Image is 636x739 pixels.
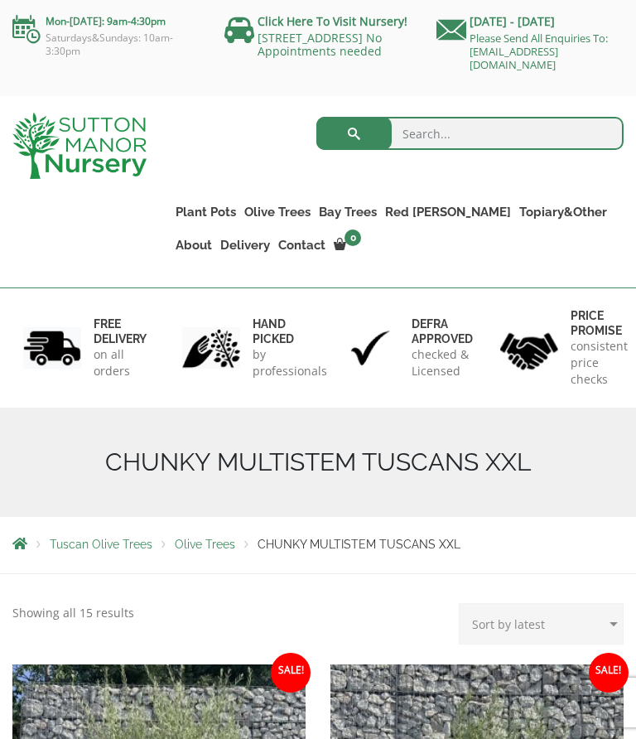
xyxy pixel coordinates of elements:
h6: FREE DELIVERY [94,316,147,346]
span: Sale! [271,653,311,693]
a: Red [PERSON_NAME] [381,200,515,224]
input: Search... [316,117,624,150]
a: Olive Trees [240,200,315,224]
img: logo [12,113,147,179]
a: Tuscan Olive Trees [50,538,152,551]
p: checked & Licensed [412,346,473,379]
p: Saturdays&Sundays: 10am-3:30pm [12,31,200,58]
a: Please Send All Enquiries To: [EMAIL_ADDRESS][DOMAIN_NAME] [470,31,608,72]
nav: Breadcrumbs [12,535,624,555]
a: Olive Trees [175,538,235,551]
a: Contact [274,234,330,257]
a: About [171,234,216,257]
h6: Price promise [571,308,628,338]
a: [STREET_ADDRESS] No Appointments needed [258,30,382,59]
img: 1.jpg [23,327,81,369]
h6: hand picked [253,316,327,346]
p: [DATE] - [DATE] [436,12,624,31]
span: 0 [344,229,361,246]
p: consistent price checks [571,338,628,388]
a: Click Here To Visit Nursery! [258,13,407,29]
p: by professionals [253,346,327,379]
a: Topiary&Other [515,200,611,224]
p: Mon-[DATE]: 9am-4:30pm [12,12,200,31]
select: Shop order [459,603,624,645]
a: Bay Trees [315,200,381,224]
span: Sale! [589,653,629,693]
h6: Defra approved [412,316,473,346]
a: Plant Pots [171,200,240,224]
img: 4.jpg [500,322,558,373]
span: CHUNKY MULTISTEM TUSCANS XXL [258,538,460,551]
p: on all orders [94,346,147,379]
h1: CHUNKY MULTISTEM TUSCANS XXL [12,447,624,477]
a: 0 [330,234,366,257]
img: 3.jpg [341,327,399,369]
a: Delivery [216,234,274,257]
p: Showing all 15 results [12,603,134,623]
img: 2.jpg [182,327,240,369]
